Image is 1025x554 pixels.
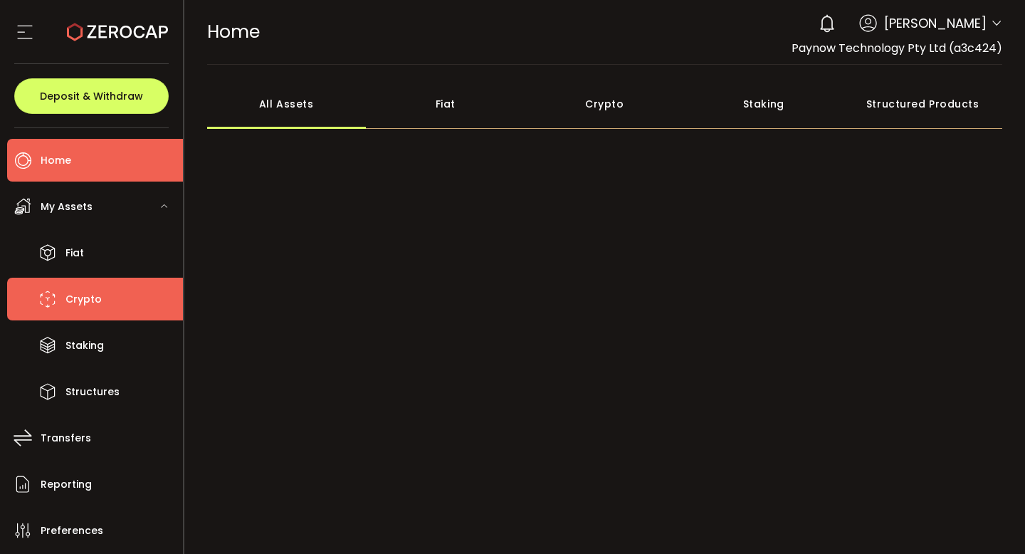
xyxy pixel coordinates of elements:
button: Deposit & Withdraw [14,78,169,114]
span: Staking [65,335,104,356]
span: My Assets [41,197,93,217]
div: Fiat [366,79,525,129]
div: Staking [684,79,843,129]
div: All Assets [207,79,367,129]
span: Deposit & Withdraw [40,91,143,101]
iframe: Chat Widget [954,486,1025,554]
span: Fiat [65,243,84,263]
span: Home [207,19,260,44]
span: [PERSON_NAME] [884,14,987,33]
span: Structures [65,382,120,402]
span: Transfers [41,428,91,449]
span: Reporting [41,474,92,495]
span: Preferences [41,521,103,541]
div: Structured Products [843,79,1003,129]
span: Home [41,150,71,171]
span: Crypto [65,289,102,310]
span: Paynow Technology Pty Ltd (a3c424) [792,40,1002,56]
div: Crypto [525,79,685,129]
